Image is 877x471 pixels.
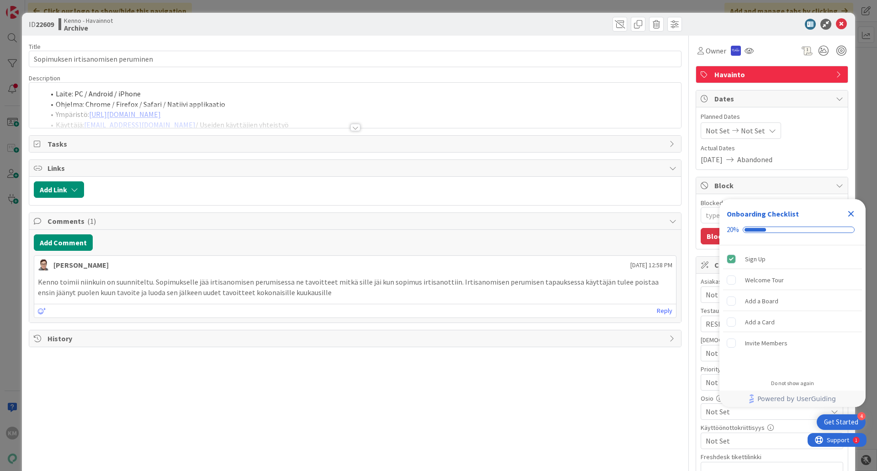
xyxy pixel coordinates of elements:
[723,270,862,290] div: Welcome Tour is incomplete.
[706,45,726,56] span: Owner
[64,17,113,24] span: Kenno - Havainnot
[731,46,741,56] img: RS
[745,338,787,349] div: Invite Members
[701,366,843,372] div: Priority
[723,333,862,353] div: Invite Members is incomplete.
[630,260,672,270] span: [DATE] 12:58 PM
[706,289,827,300] span: Not Set
[745,254,766,265] div: Sign Up
[34,234,93,251] button: Add Comment
[657,305,672,317] a: Reply
[824,418,858,427] div: Get Started
[701,424,843,431] div: Käyttöönottokriittisyys
[714,93,831,104] span: Dates
[817,414,866,430] div: Open Get Started checklist, remaining modules: 4
[719,245,866,374] div: Checklist items
[29,74,60,82] span: Description
[29,51,682,67] input: type card name here...
[38,277,672,297] p: Kenno toimii niinkuin on suunniteltu. Sopimukselle jää irtisanomisen perumisessa ne tavoitteet mi...
[87,217,96,226] span: ( 1 )
[19,1,42,12] span: Support
[727,208,799,219] div: Onboarding Checklist
[706,376,823,389] span: Not Set
[745,275,784,286] div: Welcome Tour
[719,391,866,407] div: Footer
[701,307,843,314] div: Testaus
[757,393,836,404] span: Powered by UserGuiding
[53,259,109,270] div: [PERSON_NAME]
[48,4,50,11] div: 1
[844,206,858,221] div: Close Checklist
[701,337,843,343] div: [DEMOGRAPHIC_DATA]
[719,199,866,407] div: Checklist Container
[34,181,84,198] button: Add Link
[701,395,843,402] div: Osio
[36,20,54,29] b: 22609
[723,249,862,269] div: Sign Up is complete.
[724,391,861,407] a: Powered by UserGuiding
[701,278,843,285] div: Asiakas
[727,226,739,234] div: 20%
[701,154,723,165] span: [DATE]
[706,435,827,446] span: Not Set
[45,99,676,110] li: Ohjelma: Chrome / Firefox / Safari / Natiivi applikaatio
[48,163,665,174] span: Links
[727,226,858,234] div: Checklist progress: 20%
[701,454,843,460] div: Freshdesk tikettilinkki
[706,318,827,329] span: RESKONTRA, Maksutilanne, tavoitteet, mm
[737,154,772,165] span: Abandoned
[741,125,765,136] span: Not Set
[45,89,676,99] li: Laite: PC / Android / iPhone
[723,291,862,311] div: Add a Board is incomplete.
[38,259,49,270] img: SM
[714,259,831,270] span: Custom Fields
[771,380,814,387] div: Do not show again
[701,199,745,207] label: Blocked Reason
[714,180,831,191] span: Block
[745,296,778,307] div: Add a Board
[701,112,843,122] span: Planned Dates
[48,138,665,149] span: Tasks
[706,406,827,417] span: Not Set
[857,412,866,420] div: 4
[701,143,843,153] span: Actual Dates
[48,216,665,227] span: Comments
[723,312,862,332] div: Add a Card is incomplete.
[29,42,41,51] label: Title
[48,333,665,344] span: History
[714,69,831,80] span: Havainto
[706,348,827,359] span: Not Set
[64,24,113,32] b: Archive
[706,125,730,136] span: Not Set
[29,19,54,30] span: ID
[745,317,775,328] div: Add a Card
[701,228,732,244] button: Block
